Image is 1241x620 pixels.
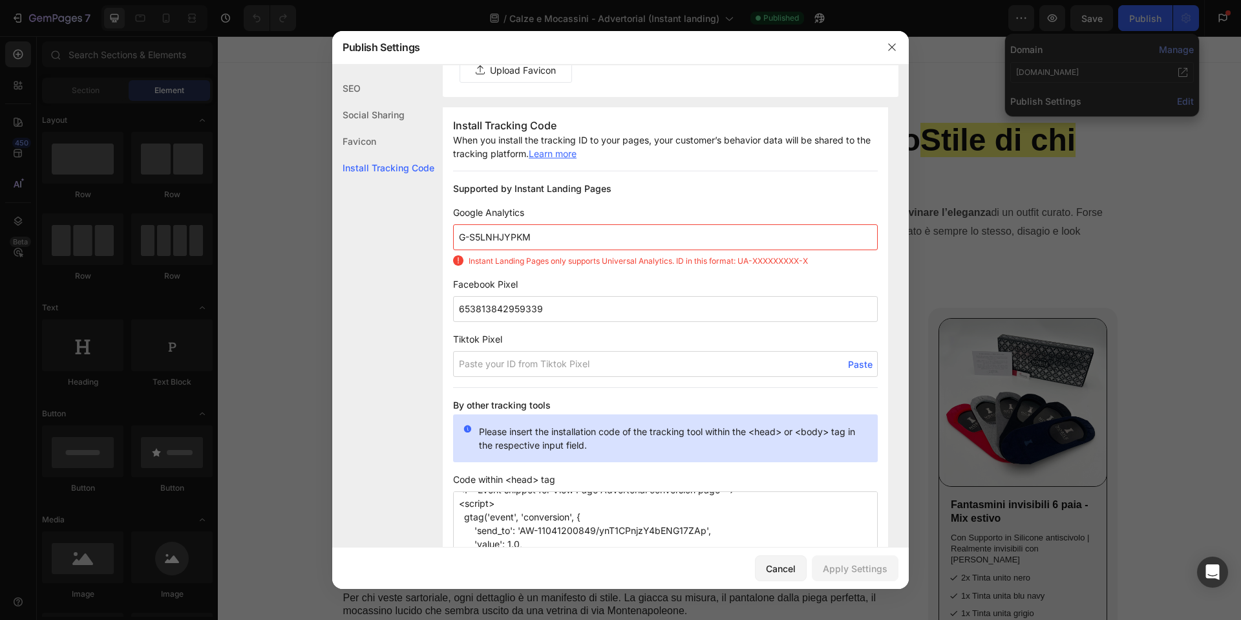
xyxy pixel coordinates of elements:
button: Apply Settings [812,555,898,581]
span: Facebook Pixel [453,277,878,291]
span: Tiktok Pixel [453,332,878,346]
p: 1x Tinta unita blu navy [743,553,827,566]
div: Open Intercom Messenger [1197,557,1228,588]
p: Indossare mocassini con stile è un’arte sottile. di un outfit curato. Forse hai già provato soluz... [125,167,898,223]
div: Cancel [766,562,796,575]
a: Learn more [529,148,577,159]
div: Install Tracking Code [332,155,434,181]
img: gempages_578862312174125953-3fa1fd50-8b29-45c1-940d-242c2a1b6e78.jpg [124,255,671,472]
p: Con Supporto in Silicone antiscivolo | Realmente invisibili con [PERSON_NAME] [733,497,877,529]
p: 2x Tinta unito nero [743,535,827,548]
div: Apply Settings [823,562,887,575]
div: SEO [332,75,434,102]
div: Social Sharing [332,102,434,128]
strong: Pubblicato: [125,226,182,237]
h1: Fantasmini invisibili 6 paia - Mix estivo [732,461,878,491]
input: Paste your ID from Google Analytics [453,224,878,250]
p: 1x Tinta unita grigio [743,571,827,584]
div: Favicon [332,128,434,155]
h1: Come queste Calze stanno Salvando lo [124,83,900,166]
span: Code within <head> tag [453,473,878,486]
p: Please insert the installation code of the tracking tool within the <head> or <body> tag in the r... [479,425,867,452]
h3: Supported by Instant Landing Pages [453,182,878,195]
div: Publish Settings [332,30,875,64]
h3: Install Tracking Code [453,118,878,133]
button: Cancel [755,555,807,581]
span: Stile di chi indossa i Mocassini [125,87,858,161]
span: Google Analytics [453,206,878,219]
p: [DATE] [125,226,898,239]
a: Fantasmini invisibili 6 paia - Mix estivo [721,283,889,450]
h3: By other tracking tools [453,398,878,412]
input: Paste your ID from Facebook Pixel [453,296,878,322]
strong: Basta un fantasmino che spunta o un calzino sportivo fuori posto per rovinare l’eleganza [336,171,774,182]
img: gempages_578862312174125953-536647e3-c5f1-4f41-ad83-33c08b80ab4a.png [124,43,202,83]
h2: Perché il 90% degli Outfit con Mocassini Viene Rovinato da Questo Errore [124,488,671,546]
p: Instant Landing Pages only supports Universal Analytics. ID in this format: UA-XXXXXXXXX-X [469,255,808,267]
span: Paste [848,358,873,371]
p: When you install the tracking ID to your pages, your customer’s behavior data will be shared to t... [453,133,878,160]
input: Paste your ID from Tiktok Pixel [453,351,878,377]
